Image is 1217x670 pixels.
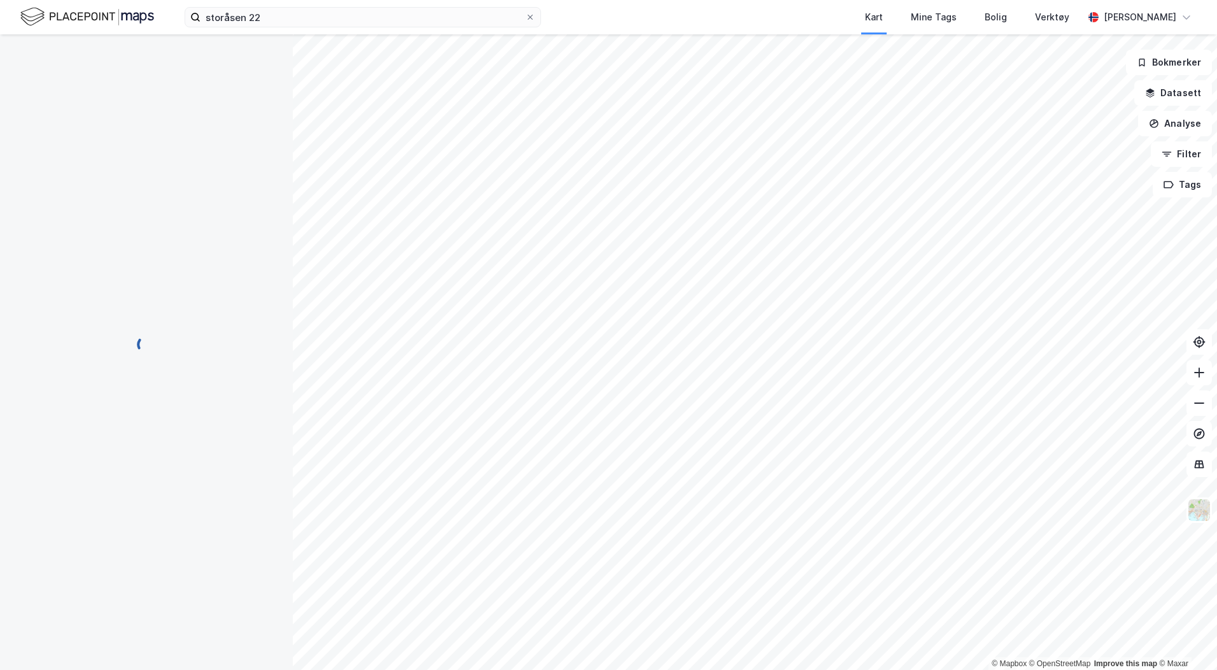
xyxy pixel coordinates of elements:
[200,8,525,27] input: Søk på adresse, matrikkel, gårdeiere, leietakere eller personer
[1153,609,1217,670] div: Kontrollprogram for chat
[1035,10,1069,25] div: Verktøy
[1151,141,1212,167] button: Filter
[992,659,1027,668] a: Mapbox
[1187,498,1211,522] img: Z
[1138,111,1212,136] button: Analyse
[1153,172,1212,197] button: Tags
[985,10,1007,25] div: Bolig
[1029,659,1091,668] a: OpenStreetMap
[136,334,157,355] img: spinner.a6d8c91a73a9ac5275cf975e30b51cfb.svg
[1104,10,1176,25] div: [PERSON_NAME]
[1094,659,1157,668] a: Improve this map
[911,10,957,25] div: Mine Tags
[1134,80,1212,106] button: Datasett
[865,10,883,25] div: Kart
[1126,50,1212,75] button: Bokmerker
[1153,609,1217,670] iframe: Chat Widget
[20,6,154,28] img: logo.f888ab2527a4732fd821a326f86c7f29.svg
